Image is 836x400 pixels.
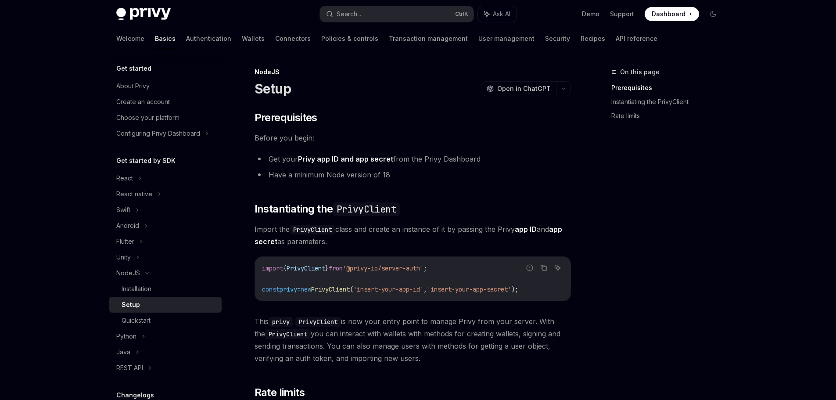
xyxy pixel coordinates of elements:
div: Android [116,220,139,231]
span: This is now your entry point to manage Privy from your server. With the you can interact with wal... [255,315,571,364]
div: Java [116,347,130,357]
a: Rate limits [611,109,727,123]
span: ( [350,285,353,293]
li: Have a minimum Node version of 18 [255,169,571,181]
code: PrivyClient [333,202,400,216]
a: Setup [109,297,222,313]
a: Security [545,28,570,49]
code: PrivyClient [265,329,311,339]
span: PrivyClient [311,285,350,293]
span: 'insert-your-app-secret' [427,285,511,293]
span: Rate limits [255,386,305,400]
span: Dashboard [652,10,685,18]
span: , [423,285,427,293]
div: NodeJS [116,268,140,278]
div: Unity [116,252,131,263]
span: import [262,264,283,272]
div: About Privy [116,81,150,91]
li: Get your from the Privy Dashboard [255,153,571,165]
h5: Get started [116,63,151,74]
a: User management [478,28,535,49]
span: from [329,264,343,272]
a: Dashboard [645,7,699,21]
span: new [301,285,311,293]
span: Before you begin: [255,132,571,144]
div: NodeJS [255,68,571,76]
button: Ask AI [552,262,563,274]
span: } [325,264,329,272]
h1: Setup [255,81,291,97]
button: Toggle dark mode [706,7,720,21]
div: Flutter [116,236,134,247]
span: PrivyClient [287,264,325,272]
a: Demo [582,10,599,18]
a: Wallets [242,28,265,49]
span: { [283,264,287,272]
strong: app ID [515,225,537,234]
code: PrivyClient [295,317,341,327]
span: On this page [620,67,660,77]
span: ); [511,285,518,293]
span: '@privy-io/server-auth' [343,264,423,272]
div: Quickstart [122,315,151,326]
div: Python [116,331,136,342]
a: Policies & controls [321,28,378,49]
a: About Privy [109,78,222,94]
h5: Get started by SDK [116,155,176,166]
a: Choose your platform [109,110,222,126]
span: Ctrl K [455,11,468,18]
span: Instantiating the [255,202,400,216]
a: Quickstart [109,313,222,328]
span: Ask AI [493,10,510,18]
button: Search...CtrlK [320,6,474,22]
div: REST API [116,363,143,373]
div: Search... [337,9,361,19]
a: Instantiating the PrivyClient [611,95,727,109]
code: PrivyClient [290,225,335,234]
span: Prerequisites [255,111,317,125]
div: Choose your platform [116,112,179,123]
a: Privy app ID and app secret [298,155,393,164]
span: Open in ChatGPT [497,84,551,93]
div: React native [116,189,152,199]
a: Connectors [275,28,311,49]
a: Installation [109,281,222,297]
span: Import the class and create an instance of it by passing the Privy and as parameters. [255,223,571,248]
img: dark logo [116,8,171,20]
a: API reference [616,28,657,49]
a: Support [610,10,634,18]
span: ; [423,264,427,272]
a: Prerequisites [611,81,727,95]
div: Setup [122,299,140,310]
span: privy [280,285,297,293]
button: Open in ChatGPT [481,81,556,96]
a: Recipes [581,28,605,49]
div: Configuring Privy Dashboard [116,128,200,139]
span: const [262,285,280,293]
a: Create an account [109,94,222,110]
a: Authentication [186,28,231,49]
div: Create an account [116,97,170,107]
a: Basics [155,28,176,49]
div: React [116,173,133,184]
div: Installation [122,284,151,294]
code: privy [269,317,293,327]
button: Report incorrect code [524,262,535,274]
a: Transaction management [389,28,468,49]
button: Ask AI [478,6,517,22]
span: 'insert-your-app-id' [353,285,423,293]
button: Copy the contents from the code block [538,262,549,274]
div: Swift [116,205,130,215]
span: = [297,285,301,293]
a: Welcome [116,28,144,49]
